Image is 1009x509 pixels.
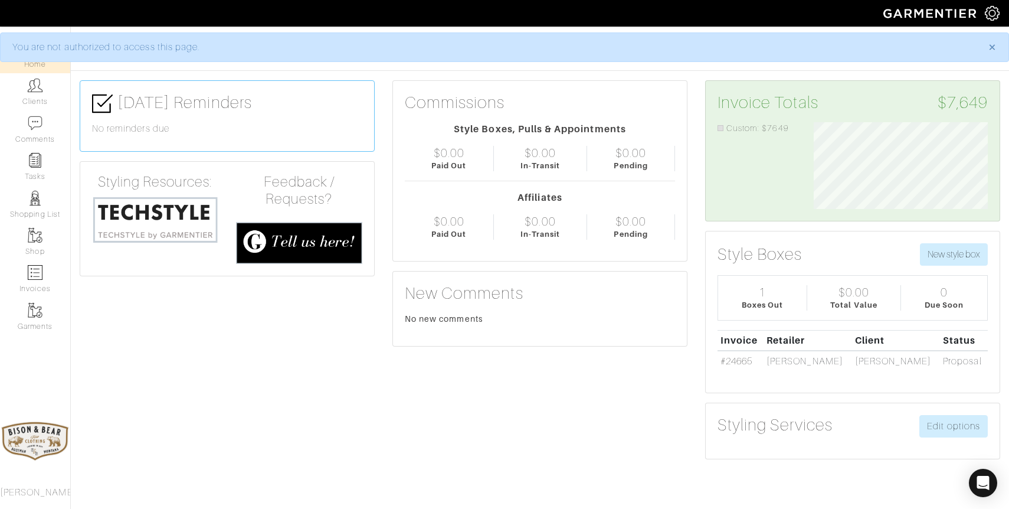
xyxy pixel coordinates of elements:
img: techstyle-93310999766a10050dc78ceb7f971a75838126fd19372ce40ba20cdf6a89b94b.png [92,195,218,244]
div: Due Soon [925,299,964,311]
img: orders-icon-0abe47150d42831381b5fb84f609e132dff9fe21cb692f30cb5eec754e2cba89.png [28,265,42,280]
div: Total Value [830,299,877,311]
h3: Commissions [405,93,505,113]
div: In-Transit [520,160,561,171]
div: $0.00 [615,214,646,229]
div: You are not authorized to access this page. [12,40,971,54]
div: No new comments [405,313,675,325]
div: 0 [941,285,948,299]
img: check-box-icon-36a4915ff3ba2bd8f6e4f29bc755bb66becd62c870f447fc0dd1365fcfddab58.png [92,93,113,114]
div: 1 [759,285,766,299]
h3: New Comments [405,283,675,304]
div: Paid Out [431,229,466,240]
th: Retailer [764,330,852,351]
img: clients-icon-6bae9207a08558b7cb47a8932f037763ab4055f8c8b6bfacd5dc20c3e0201464.png [28,78,42,93]
h4: Feedback / Requests? [236,174,362,208]
img: reminder-icon-8004d30b9f0a5d33ae49ab947aed9ed385cf756f9e5892f1edd6e32f2345188e.png [28,153,42,168]
button: New style box [920,243,988,266]
td: [PERSON_NAME] [764,351,852,371]
li: Custom: $7649 [718,122,796,135]
div: Style Boxes, Pulls & Appointments [405,122,675,136]
div: $0.00 [525,146,555,160]
img: garments-icon-b7da505a4dc4fd61783c78ac3ca0ef83fa9d6f193b1c9dc38574b1d14d53ca28.png [28,303,42,318]
div: $0.00 [525,214,555,229]
h4: Styling Resources: [92,174,218,191]
span: × [988,39,997,55]
img: garments-icon-b7da505a4dc4fd61783c78ac3ca0ef83fa9d6f193b1c9dc38574b1d14d53ca28.png [28,228,42,243]
img: garmentier-logo-header-white-b43fb05a5012e4ada735d5af1a66efaba907eab6374d6393d1fbf88cb4ef424d.png [877,3,985,24]
a: Edit options [919,415,988,438]
h6: No reminders due [92,123,362,135]
div: Pending [614,160,647,171]
a: #24665 [720,356,752,367]
span: $7,649 [938,93,988,113]
th: Client [852,330,941,351]
td: Proposal [940,351,988,371]
div: Paid Out [431,160,466,171]
div: Affiliates [405,191,675,205]
img: gear-icon-white-bd11855cb880d31180b6d7d6211b90ccbf57a29d726f0c71d8c61bd08dd39cc2.png [985,6,1000,21]
h3: Styling Services [718,415,833,435]
img: stylists-icon-eb353228a002819b7ec25b43dbf5f0378dd9e0616d9560372ff212230b889e62.png [28,191,42,205]
div: $0.00 [434,214,464,229]
div: $0.00 [615,146,646,160]
img: comment-icon-a0a6a9ef722e966f86d9cbdc48e553b5cf19dbc54f86b18d962a5391bc8f6eb6.png [28,116,42,130]
th: Invoice [718,330,764,351]
div: Boxes Out [742,299,783,311]
h3: Invoice Totals [718,93,988,113]
div: $0.00 [838,285,869,299]
h3: [DATE] Reminders [92,93,362,114]
h3: Style Boxes [718,244,802,265]
td: [PERSON_NAME] [852,351,941,371]
div: In-Transit [520,229,561,240]
div: Open Intercom Messenger [969,469,997,497]
th: Status [940,330,988,351]
div: $0.00 [434,146,464,160]
img: feedback_requests-3821251ac2bd56c73c230f3229a5b25d6eb027adea667894f41107c140538ee0.png [236,222,362,265]
div: Pending [614,229,647,240]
